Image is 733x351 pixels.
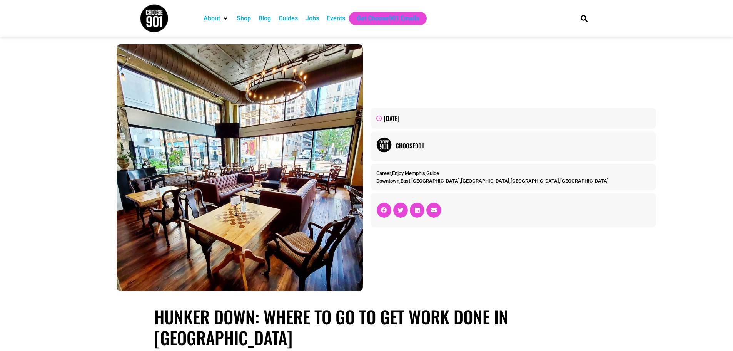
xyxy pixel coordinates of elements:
[327,14,345,23] a: Events
[376,170,439,176] span: , ,
[200,12,233,25] div: About
[401,178,460,184] a: East [GEOGRAPHIC_DATA]
[511,178,559,184] a: [GEOGRAPHIC_DATA]
[461,178,509,184] a: [GEOGRAPHIC_DATA]
[204,14,220,23] a: About
[259,14,271,23] a: Blog
[237,14,251,23] a: Shop
[377,203,391,217] div: Share on facebook
[376,178,399,184] a: Downtown
[154,306,579,348] h1: Hunker Down: Where to Go to Get Work Done in [GEOGRAPHIC_DATA]
[384,114,399,123] time: [DATE]
[396,141,650,150] a: Choose901
[376,178,609,184] span: , , , ,
[279,14,298,23] a: Guides
[392,170,425,176] a: Enjoy Memphis
[426,170,439,176] a: Guide
[560,178,609,184] a: [GEOGRAPHIC_DATA]
[306,14,319,23] a: Jobs
[410,203,424,217] div: Share on linkedin
[578,12,590,25] div: Search
[393,203,408,217] div: Share on twitter
[200,12,568,25] nav: Main nav
[376,137,392,153] img: Picture of Choose901
[376,170,391,176] a: Career
[357,14,419,23] a: Get Choose901 Emails
[426,203,441,217] div: Share on email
